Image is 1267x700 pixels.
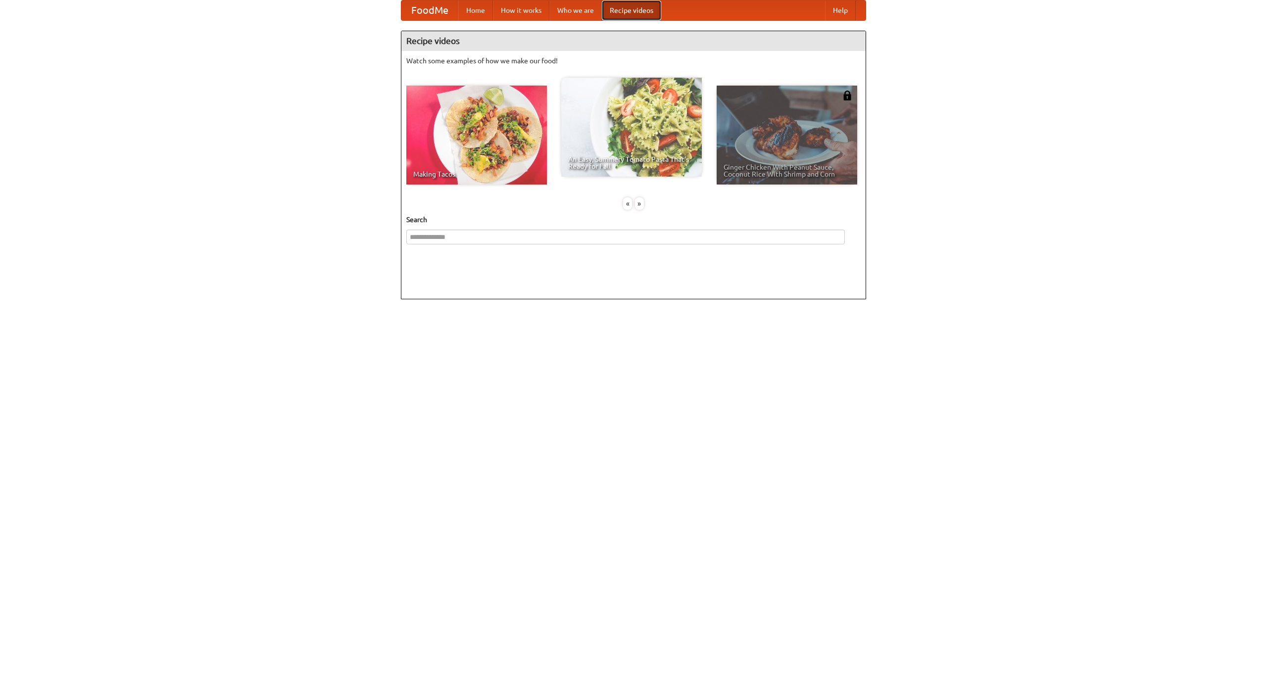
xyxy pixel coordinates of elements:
p: Watch some examples of how we make our food! [406,56,861,66]
img: 483408.png [842,91,852,100]
a: How it works [493,0,549,20]
a: Recipe videos [602,0,661,20]
a: Making Tacos [406,86,547,185]
h4: Recipe videos [401,31,866,51]
a: Home [458,0,493,20]
a: Help [825,0,856,20]
div: » [635,197,644,210]
div: « [623,197,632,210]
span: An Easy, Summery Tomato Pasta That's Ready for Fall [568,156,695,170]
span: Making Tacos [413,171,540,178]
h5: Search [406,215,861,225]
a: An Easy, Summery Tomato Pasta That's Ready for Fall [561,78,702,177]
a: FoodMe [401,0,458,20]
a: Who we are [549,0,602,20]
